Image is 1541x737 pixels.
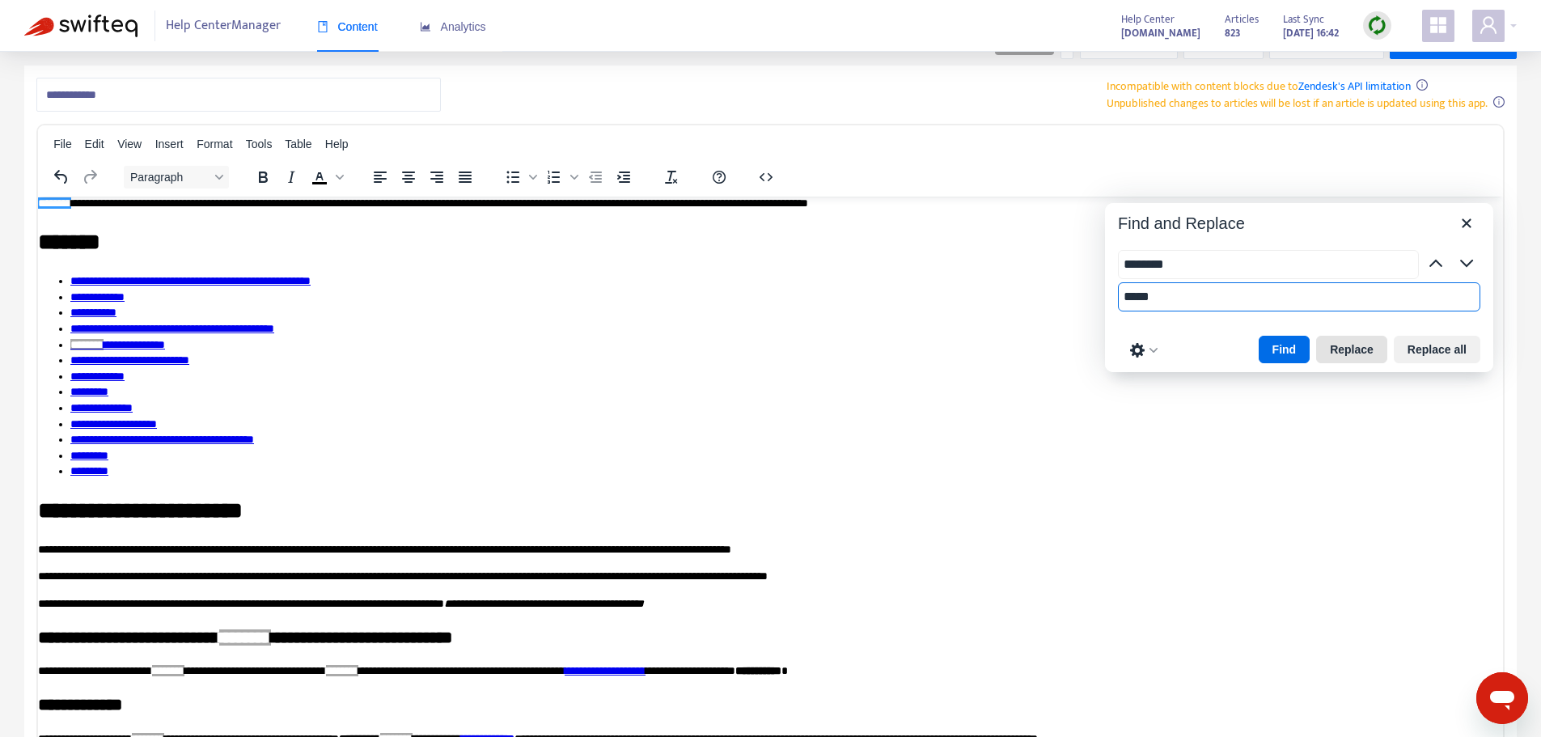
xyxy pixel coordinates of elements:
span: user [1479,15,1498,35]
img: sync.dc5367851b00ba804db3.png [1367,15,1387,36]
button: Align left [366,166,394,188]
button: Undo [48,166,75,188]
button: Clear formatting [658,166,685,188]
button: Preferences [1124,339,1163,362]
button: Decrease indent [582,166,609,188]
span: File [53,138,72,150]
strong: [DATE] 16:42 [1283,24,1339,42]
button: Replace all [1394,336,1480,363]
span: Paragraph [130,171,210,184]
img: Swifteq [24,15,138,37]
span: appstore [1429,15,1448,35]
button: Bold [249,166,277,188]
strong: 823 [1225,24,1241,42]
button: Redo [76,166,104,188]
span: Help Center Manager [166,11,281,41]
span: Incompatible with content blocks due to [1107,77,1411,95]
button: Italic [277,166,305,188]
iframe: Knap til at åbne messaging-vindue [1476,672,1528,724]
button: Close [1453,210,1480,237]
span: Table [285,138,311,150]
span: info-circle [1416,79,1428,91]
span: View [117,138,142,150]
span: Edit [85,138,104,150]
button: Help [705,166,733,188]
button: Find [1259,336,1310,363]
a: Zendesk's API limitation [1298,77,1411,95]
span: Insert [155,138,184,150]
div: Numbered list [540,166,581,188]
span: info-circle [1493,96,1505,108]
button: Align right [423,166,451,188]
span: area-chart [420,21,431,32]
button: Justify [451,166,479,188]
div: Bullet list [499,166,540,188]
button: Replace [1316,336,1387,363]
span: Articles [1225,11,1259,28]
span: Format [197,138,232,150]
strong: [DOMAIN_NAME] [1121,24,1200,42]
button: Block Paragraph [124,166,229,188]
a: [DOMAIN_NAME] [1121,23,1200,42]
span: Content [317,20,378,33]
span: Help Center [1121,11,1175,28]
span: Analytics [420,20,486,33]
span: Last Sync [1283,11,1324,28]
button: Previous [1422,250,1450,277]
span: book [317,21,328,32]
button: Next [1453,250,1480,277]
button: Increase indent [610,166,637,188]
div: Text color Black [306,166,346,188]
span: Unpublished changes to articles will be lost if an article is updated using this app. [1107,94,1488,112]
button: Align center [395,166,422,188]
span: Help [325,138,349,150]
span: Tools [246,138,273,150]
